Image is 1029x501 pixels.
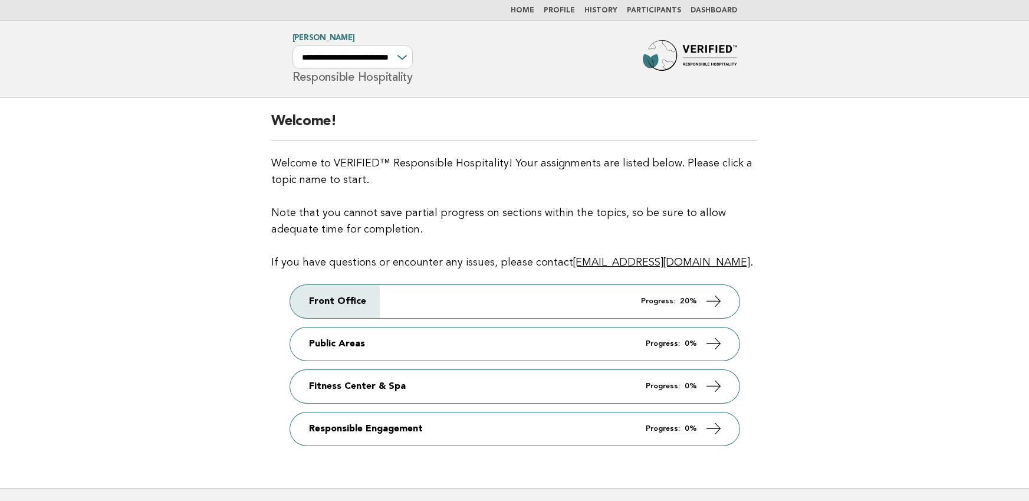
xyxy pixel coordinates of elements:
a: Profile [544,7,575,14]
a: Responsible Engagement Progress: 0% [290,412,739,446]
a: Public Areas Progress: 0% [290,328,739,361]
a: Front Office Progress: 20% [290,285,739,318]
strong: 0% [685,340,697,348]
img: Forbes Travel Guide [643,40,737,78]
a: [PERSON_NAME] [292,34,355,42]
a: [EMAIL_ADDRESS][DOMAIN_NAME] [573,257,750,268]
a: History [584,7,617,14]
a: Home [511,7,534,14]
strong: 0% [685,425,697,433]
h1: Responsible Hospitality [292,35,413,83]
em: Progress: [646,425,680,433]
a: Dashboard [691,7,737,14]
a: Participants [627,7,681,14]
em: Progress: [646,340,680,348]
h2: Welcome! [271,112,758,141]
p: Welcome to VERIFIED™ Responsible Hospitality! Your assignments are listed below. Please click a t... [271,155,758,271]
em: Progress: [646,382,680,390]
strong: 0% [685,382,697,390]
strong: 20% [680,297,697,305]
em: Progress: [641,297,675,305]
a: Fitness Center & Spa Progress: 0% [290,370,739,403]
